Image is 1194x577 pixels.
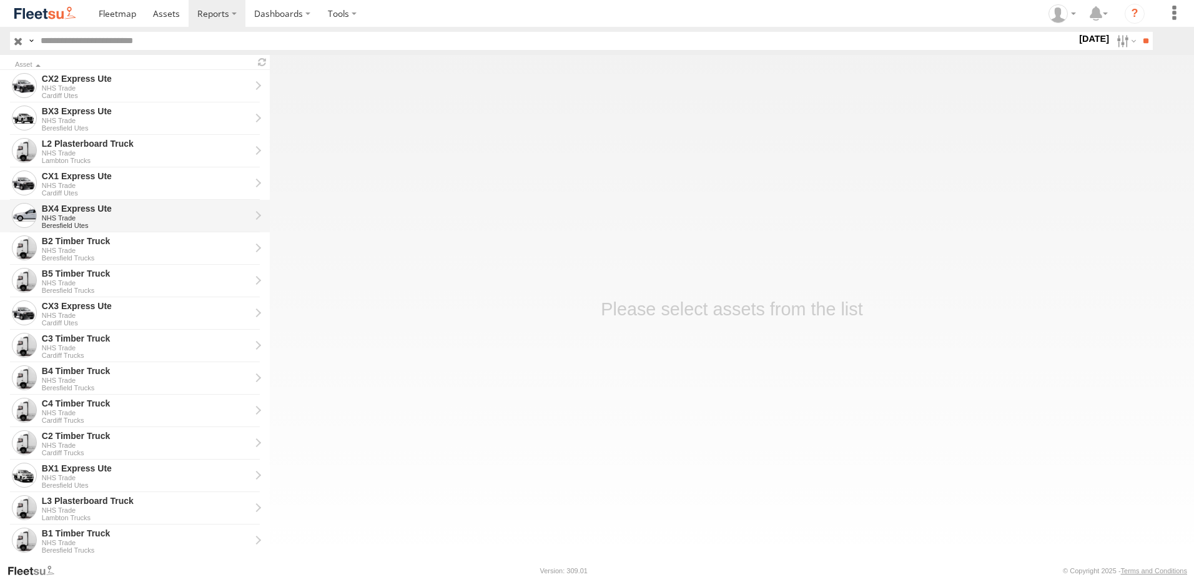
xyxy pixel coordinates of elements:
div: C4 Timber Truck - View Asset History [42,398,250,409]
div: NHS Trade [42,84,250,92]
div: B2 Timber Truck - View Asset History [42,235,250,247]
div: Version: 309.01 [540,567,588,575]
div: NHS Trade [42,539,250,546]
div: Lambton Trucks [42,514,250,521]
div: Beresfield Trucks [42,287,250,294]
div: Cardiff Trucks [42,449,250,456]
span: Refresh [255,56,270,68]
div: NHS Trade [42,312,250,319]
div: B5 Timber Truck - View Asset History [42,268,250,279]
div: L3 Plasterboard Truck - View Asset History [42,495,250,506]
div: CX2 Express Ute - View Asset History [42,73,250,84]
div: Lambton Trucks [42,157,250,164]
div: C3 Timber Truck - View Asset History [42,333,250,344]
div: NHS Trade [42,117,250,124]
div: Beresfield Utes [42,222,250,229]
div: C2 Timber Truck - View Asset History [42,430,250,441]
div: Cardiff Utes [42,189,250,197]
div: © Copyright 2025 - [1063,567,1187,575]
div: BX3 Express Ute - View Asset History [42,106,250,117]
div: Click to Sort [15,62,250,68]
div: Beresfield Trucks [42,384,250,392]
label: Search Query [26,32,36,50]
a: Visit our Website [7,565,64,577]
div: L2 Plasterboard Truck - View Asset History [42,138,250,149]
div: B4 Timber Truck - View Asset History [42,365,250,377]
label: Search Filter Options [1112,32,1138,50]
div: NHS Trade [42,279,250,287]
div: Kelley Adamson [1044,4,1080,23]
div: Cardiff Trucks [42,417,250,424]
div: Cardiff Utes [42,319,250,327]
div: Beresfield Utes [42,124,250,132]
div: NHS Trade [42,214,250,222]
div: NHS Trade [42,182,250,189]
div: NHS Trade [42,149,250,157]
div: NHS Trade [42,474,250,481]
div: Beresfield Trucks [42,254,250,262]
div: NHS Trade [42,247,250,254]
div: NHS Trade [42,441,250,449]
div: NHS Trade [42,377,250,384]
div: Beresfield Trucks [42,546,250,554]
label: [DATE] [1077,32,1112,46]
div: NHS Trade [42,506,250,514]
img: fleetsu-logo-horizontal.svg [12,5,77,22]
div: Beresfield Utes [42,481,250,489]
div: CX1 Express Ute - View Asset History [42,170,250,182]
div: B1 Timber Truck - View Asset History [42,528,250,539]
div: NHS Trade [42,409,250,417]
div: Cardiff Utes [42,92,250,99]
div: NHS Trade [42,344,250,352]
i: ? [1125,4,1145,24]
div: CX3 Express Ute - View Asset History [42,300,250,312]
div: BX1 Express Ute - View Asset History [42,463,250,474]
div: Cardiff Trucks [42,352,250,359]
div: BX4 Express Ute - View Asset History [42,203,250,214]
a: Terms and Conditions [1121,567,1187,575]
